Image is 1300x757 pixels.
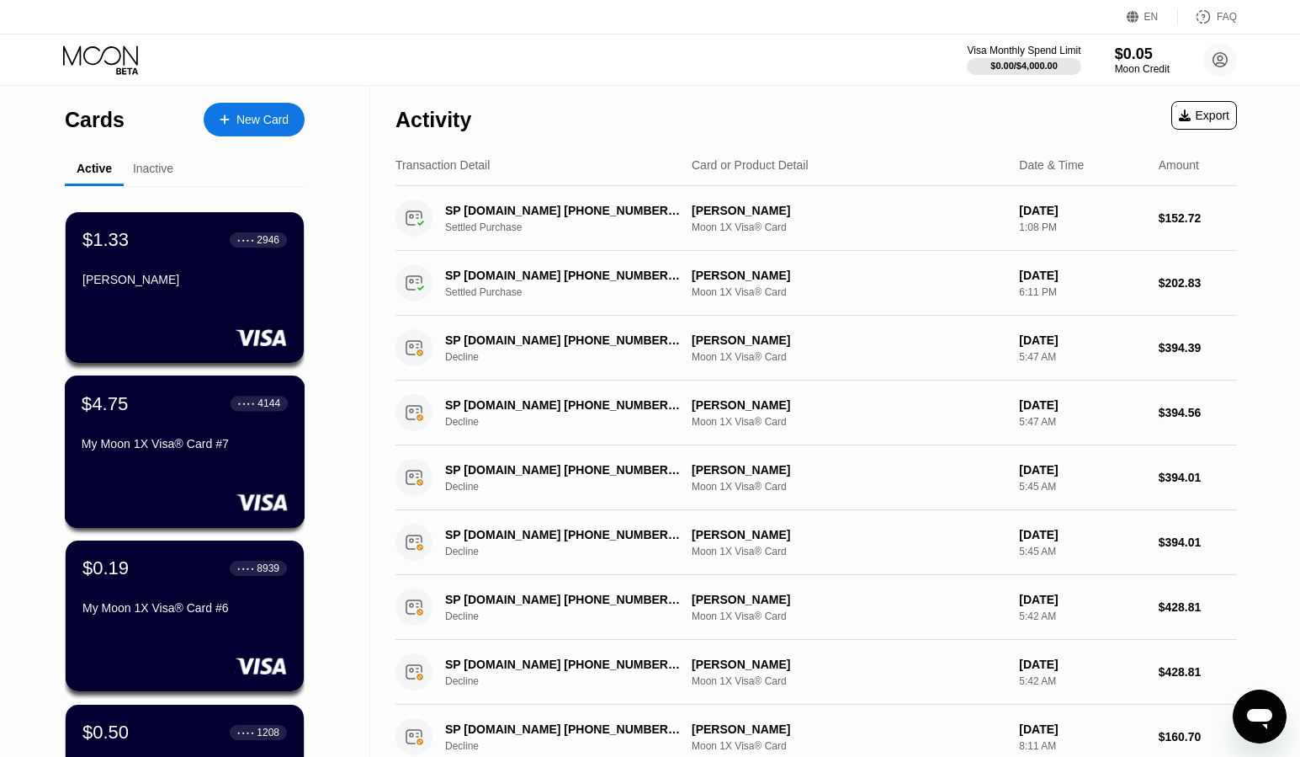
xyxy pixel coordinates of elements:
div: $0.19 [82,557,129,579]
div: 5:42 AM [1019,675,1144,687]
div: $4.75 [82,392,129,414]
div: Activity [395,108,471,132]
div: Decline [445,675,699,687]
div: $394.01 [1159,471,1237,484]
div: FAQ [1217,11,1237,23]
div: Visa Monthly Spend Limit [967,45,1080,56]
div: [PERSON_NAME] [692,658,1006,671]
div: Active [77,162,112,175]
div: [PERSON_NAME] [692,528,1006,541]
div: Moon 1X Visa® Card [692,351,1006,363]
div: [PERSON_NAME] [692,593,1006,606]
div: SP [DOMAIN_NAME] [PHONE_NUMBER] USDecline[PERSON_NAME]Moon 1X Visa® Card[DATE]5:45 AM$394.01 [395,445,1237,510]
div: SP [DOMAIN_NAME] [PHONE_NUMBER] US [445,722,682,736]
div: 1:08 PM [1019,221,1144,233]
div: $1.33 [82,229,129,251]
div: 6:11 PM [1019,286,1144,298]
div: SP [DOMAIN_NAME] [PHONE_NUMBER] US [445,269,682,282]
div: $0.05Moon Credit [1115,45,1170,75]
div: [DATE] [1019,398,1144,412]
div: [DATE] [1019,333,1144,347]
div: Date & Time [1019,158,1084,172]
div: 1208 [257,727,279,738]
div: ● ● ● ● [238,401,255,406]
div: 8939 [257,562,279,574]
div: Moon 1X Visa® Card [692,546,1006,557]
div: My Moon 1X Visa® Card #6 [82,601,287,615]
div: [PERSON_NAME] [692,463,1006,477]
div: [DATE] [1019,269,1144,282]
div: My Moon 1X Visa® Card #7 [82,437,288,450]
div: $394.39 [1159,341,1237,355]
div: 5:42 AM [1019,610,1144,622]
div: $394.01 [1159,536,1237,549]
div: SP [DOMAIN_NAME] [PHONE_NUMBER] USDecline[PERSON_NAME]Moon 1X Visa® Card[DATE]5:47 AM$394.39 [395,316,1237,381]
div: Moon Credit [1115,63,1170,75]
div: SP [DOMAIN_NAME] [PHONE_NUMBER] US [445,333,682,347]
div: Export [1179,109,1229,122]
div: Decline [445,546,699,557]
div: Moon 1X Visa® Card [692,740,1006,752]
div: Decline [445,481,699,493]
div: [DATE] [1019,463,1144,477]
div: SP [DOMAIN_NAME] [PHONE_NUMBER] US [445,463,682,477]
div: SP [DOMAIN_NAME] [PHONE_NUMBER] USDecline[PERSON_NAME]Moon 1X Visa® Card[DATE]5:45 AM$394.01 [395,510,1237,575]
div: SP [DOMAIN_NAME] [PHONE_NUMBER] US [445,658,682,671]
div: [PERSON_NAME] [692,398,1006,412]
div: $428.81 [1159,665,1237,679]
div: $152.72 [1159,211,1237,225]
div: $1.33● ● ● ●2946[PERSON_NAME] [66,212,304,363]
div: Export [1171,101,1237,130]
div: [PERSON_NAME] [82,273,287,286]
div: $0.05 [1115,45,1170,63]
div: Moon 1X Visa® Card [692,286,1006,298]
div: Inactive [133,162,173,175]
div: 8:11 AM [1019,740,1144,752]
div: Decline [445,740,699,752]
div: [PERSON_NAME] [692,269,1006,282]
div: 5:47 AM [1019,351,1144,363]
div: Moon 1X Visa® Card [692,481,1006,493]
div: SP [DOMAIN_NAME] [PHONE_NUMBER] US [445,398,682,412]
div: $394.56 [1159,406,1237,419]
div: [PERSON_NAME] [692,204,1006,217]
div: Visa Monthly Spend Limit$0.00/$4,000.00 [967,45,1080,75]
div: Amount [1159,158,1199,172]
div: SP [DOMAIN_NAME] [PHONE_NUMBER] USSettled Purchase[PERSON_NAME]Moon 1X Visa® Card[DATE]1:08 PM$15... [395,186,1237,251]
div: Decline [445,610,699,622]
div: ● ● ● ● [237,237,254,243]
div: [DATE] [1019,204,1144,217]
div: 5:47 AM [1019,416,1144,428]
div: FAQ [1178,8,1237,25]
div: Moon 1X Visa® Card [692,221,1006,233]
div: Transaction Detail [395,158,490,172]
div: EN [1144,11,1159,23]
div: Cards [65,108,125,132]
div: [PERSON_NAME] [692,722,1006,736]
div: New Card [236,113,289,127]
div: SP [DOMAIN_NAME] [PHONE_NUMBER] USDecline[PERSON_NAME]Moon 1X Visa® Card[DATE]5:42 AM$428.81 [395,575,1237,640]
div: ● ● ● ● [237,730,254,735]
div: New Card [204,103,305,136]
div: [DATE] [1019,593,1144,606]
div: 2946 [257,234,279,246]
div: Moon 1X Visa® Card [692,416,1006,428]
div: SP [DOMAIN_NAME] [PHONE_NUMBER] US [445,593,682,606]
div: 5:45 AM [1019,481,1144,493]
div: Moon 1X Visa® Card [692,610,1006,622]
div: Settled Purchase [445,221,699,233]
div: Decline [445,416,699,428]
div: [DATE] [1019,722,1144,736]
div: $4.75● ● ● ●4144My Moon 1X Visa® Card #7 [66,376,304,527]
div: $428.81 [1159,600,1237,614]
div: 4144 [257,397,280,409]
div: SP [DOMAIN_NAME] [PHONE_NUMBER] USDecline[PERSON_NAME]Moon 1X Visa® Card[DATE]5:47 AM$394.56 [395,381,1237,445]
div: SP [DOMAIN_NAME] [PHONE_NUMBER] US [445,204,682,217]
iframe: Button to launch messaging window [1233,690,1287,744]
div: [PERSON_NAME] [692,333,1006,347]
div: ● ● ● ● [237,566,254,571]
div: Settled Purchase [445,286,699,298]
div: [DATE] [1019,528,1144,541]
